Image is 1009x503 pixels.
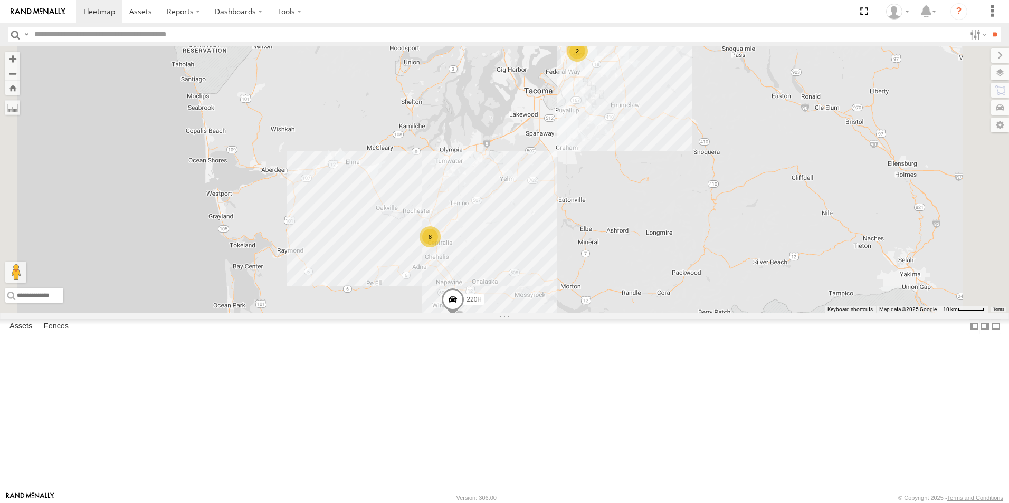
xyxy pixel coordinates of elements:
label: Fences [39,319,74,334]
button: Zoom out [5,66,20,81]
img: rand-logo.svg [11,8,65,15]
label: Dock Summary Table to the Right [979,319,990,334]
span: Map data ©2025 Google [879,306,937,312]
a: Terms and Conditions [947,495,1003,501]
a: Terms [993,307,1004,312]
label: Measure [5,100,20,115]
button: Drag Pegman onto the map to open Street View [5,262,26,283]
button: Zoom Home [5,81,20,95]
span: 220H [467,296,482,303]
div: Heidi Drysdale [882,4,913,20]
div: Version: 306.00 [456,495,497,501]
label: Search Filter Options [966,27,988,42]
a: Visit our Website [6,492,54,503]
button: Map Scale: 10 km per 47 pixels [940,306,988,313]
div: © Copyright 2025 - [898,495,1003,501]
span: 10 km [943,306,958,312]
label: Dock Summary Table to the Left [969,319,979,334]
label: Hide Summary Table [991,319,1001,334]
label: Assets [4,319,37,334]
i: ? [950,3,967,20]
label: Search Query [22,27,31,42]
button: Zoom in [5,52,20,66]
label: Map Settings [991,118,1009,132]
div: 8 [420,226,441,247]
div: 2 [567,41,588,62]
button: Keyboard shortcuts [827,306,873,313]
